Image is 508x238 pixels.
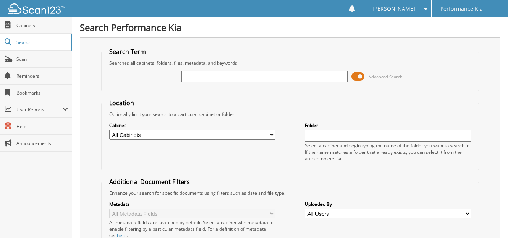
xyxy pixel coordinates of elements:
span: Scan [16,56,68,62]
label: Metadata [109,201,275,207]
legend: Additional Document Filters [105,178,194,186]
span: Bookmarks [16,90,68,96]
span: Reminders [16,73,68,79]
label: Uploaded By [305,201,471,207]
div: Searches all cabinets, folders, files, metadata, and keywords [105,60,475,66]
span: [PERSON_NAME] [372,7,415,11]
legend: Location [105,99,138,107]
span: Performance Kia [440,7,483,11]
img: scan123-logo-white.svg [8,3,65,14]
div: Select a cabinet and begin typing the name of the folder you want to search in. If the name match... [305,142,471,162]
span: Help [16,123,68,130]
h1: Search Performance Kia [80,21,500,34]
legend: Search Term [105,47,150,56]
span: Announcements [16,140,68,147]
span: Search [16,39,67,46]
label: Folder [305,122,471,129]
iframe: Chat Widget [470,201,508,238]
div: Enhance your search for specific documents using filters such as date and file type. [105,190,475,196]
label: Cabinet [109,122,275,129]
span: Advanced Search [369,74,403,80]
span: Cabinets [16,22,68,29]
div: Optionally limit your search to a particular cabinet or folder [105,111,475,117]
span: User Reports [16,106,63,113]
